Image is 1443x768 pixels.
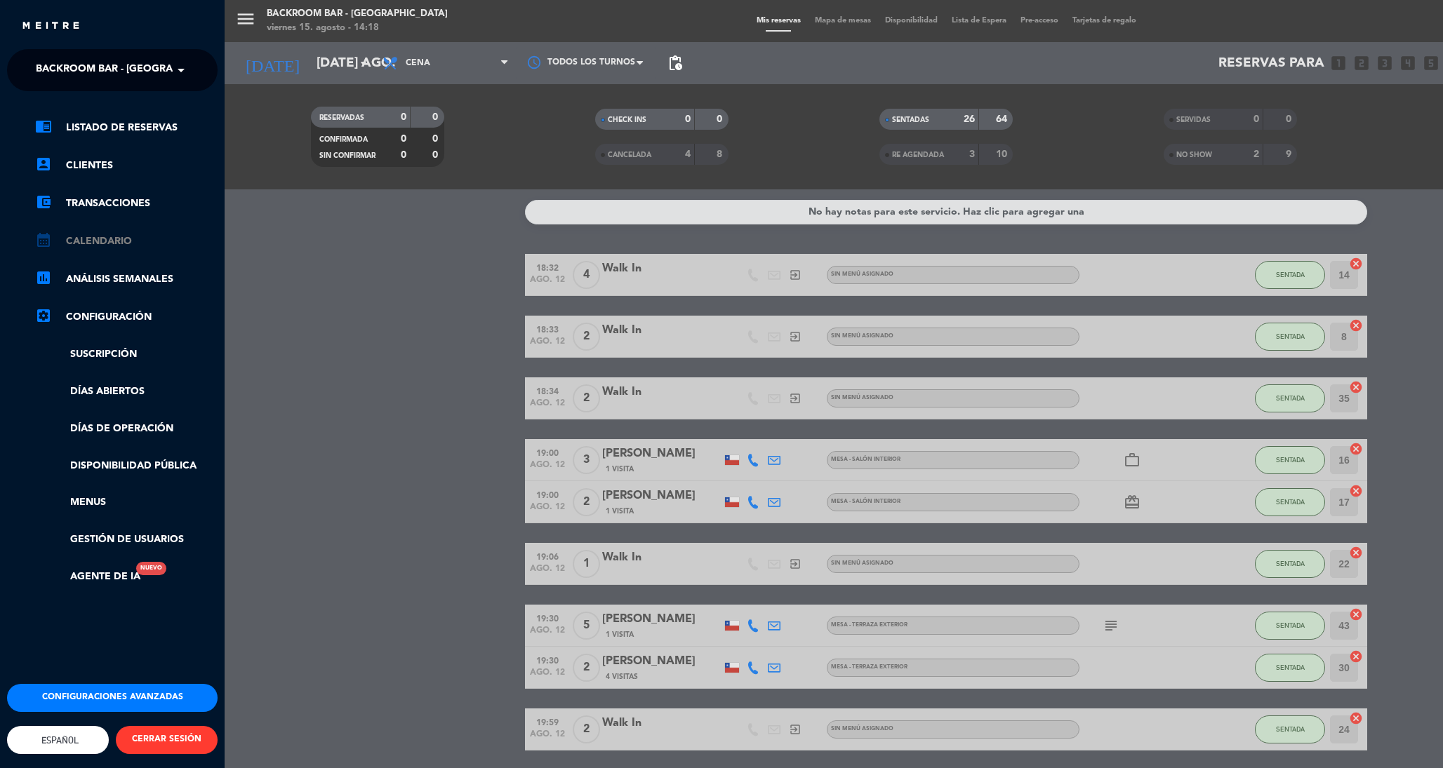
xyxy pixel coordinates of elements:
button: Configuraciones avanzadas [7,684,218,712]
span: Backroom Bar - [GEOGRAPHIC_DATA] [36,55,230,85]
a: Configuración [35,309,218,325]
a: Agente de IANuevo [35,569,140,585]
i: chrome_reader_mode [35,118,52,135]
i: account_box [35,156,52,173]
a: account_boxClientes [35,157,218,174]
a: Suscripción [35,346,218,363]
div: Nuevo [136,562,166,575]
i: settings_applications [35,307,52,324]
i: calendar_month [35,231,52,248]
a: Menus [35,494,218,511]
a: Disponibilidad pública [35,458,218,474]
a: calendar_monthCalendario [35,233,218,250]
a: account_balance_walletTransacciones [35,195,218,212]
span: pending_actions [667,55,684,72]
i: account_balance_wallet [35,194,52,210]
span: Español [38,735,79,746]
a: assessmentANÁLISIS SEMANALES [35,271,218,288]
button: CERRAR SESIÓN [116,726,218,754]
a: chrome_reader_modeListado de Reservas [35,119,218,136]
a: Días de Operación [35,421,218,437]
a: Días abiertos [35,384,218,400]
a: Gestión de usuarios [35,532,218,548]
img: MEITRE [21,21,81,32]
i: assessment [35,269,52,286]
